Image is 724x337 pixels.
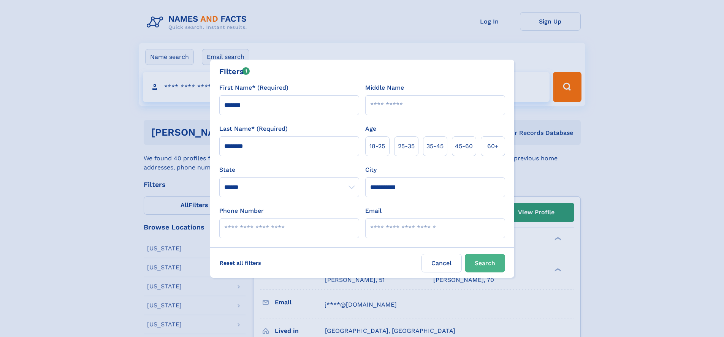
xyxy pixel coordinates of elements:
[219,124,288,133] label: Last Name* (Required)
[455,142,473,151] span: 45‑60
[219,66,250,77] div: Filters
[219,206,264,215] label: Phone Number
[219,83,288,92] label: First Name* (Required)
[465,254,505,272] button: Search
[426,142,444,151] span: 35‑45
[215,254,266,272] label: Reset all filters
[365,165,377,174] label: City
[369,142,385,151] span: 18‑25
[421,254,462,272] label: Cancel
[487,142,499,151] span: 60+
[365,206,382,215] label: Email
[219,165,359,174] label: State
[365,83,404,92] label: Middle Name
[398,142,415,151] span: 25‑35
[365,124,376,133] label: Age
